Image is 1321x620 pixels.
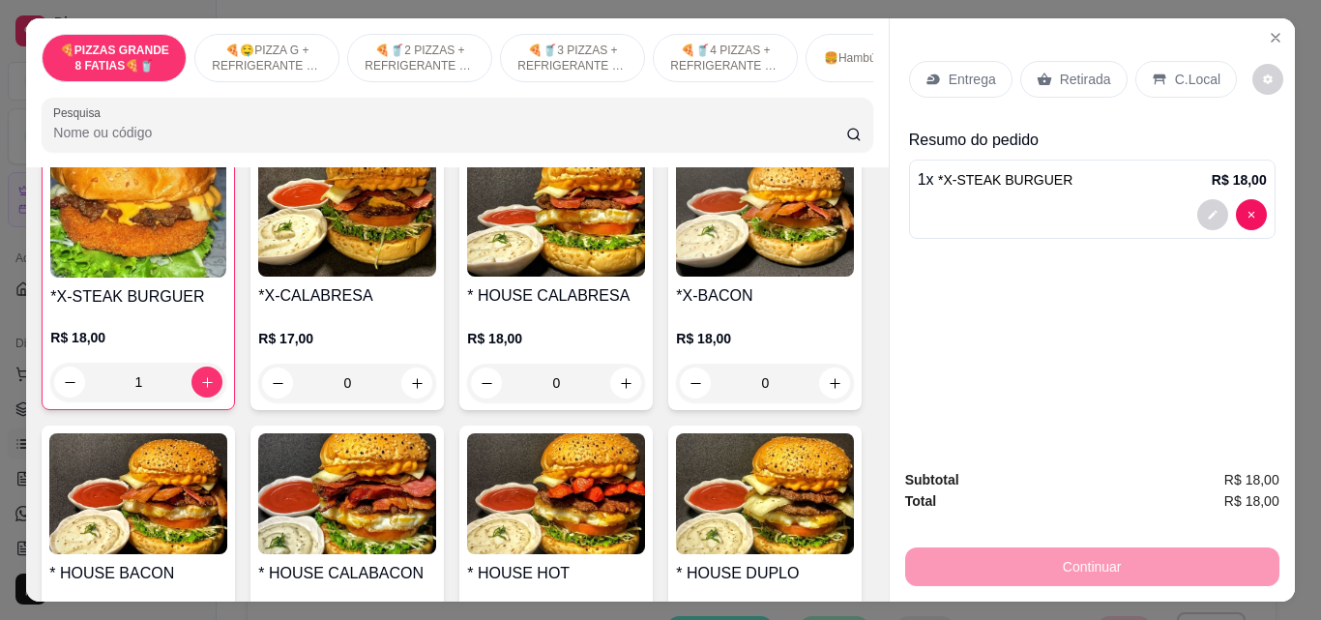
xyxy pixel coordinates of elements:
p: 🍕🥤3 PIZZAS + REFRIGERANTE DE 1 LITRO🍕🥤 [516,43,629,74]
span: R$ 18,00 [1224,469,1279,490]
strong: Subtotal [905,472,959,487]
button: Close [1260,22,1291,53]
p: C.Local [1175,70,1220,89]
input: Pesquisa [53,123,846,142]
p: 1 x [918,168,1073,192]
p: Entrega [949,70,996,89]
p: 🍔Hambúrgueres 🍔 [824,50,933,66]
h4: *X-BACON [676,284,854,308]
img: product-image [258,156,436,277]
img: product-image [50,157,226,278]
img: product-image [467,156,645,277]
h4: * HOUSE CALABRESA [467,284,645,308]
p: 🍕PIZZAS GRANDE 8 FATIAS🍕🥤 [58,43,170,74]
p: 🍕🥤4 PIZZAS + REFRIGERANTE DE 2 LITRO🍕🥤 [669,43,781,74]
h4: * HOUSE CALABACON [258,562,436,585]
p: Retirada [1060,70,1111,89]
img: product-image [676,156,854,277]
h4: *X-STEAK BURGUER [50,285,226,309]
span: R$ 18,00 [1224,490,1279,512]
h4: * HOUSE DUPLO [676,562,854,585]
h4: *X-CALABRESA [258,284,436,308]
button: decrease-product-quantity [1252,64,1283,95]
p: R$ 18,00 [676,329,854,348]
span: *X-STEAK BURGUER [938,172,1072,188]
p: R$ 18,00 [467,329,645,348]
p: 🍕🥤2 PIZZAS + REFRIGERANTE DE 1 LITRO🍕🥤 [364,43,476,74]
p: R$ 18,00 [1212,170,1267,190]
img: product-image [467,433,645,554]
img: product-image [258,433,436,554]
button: decrease-product-quantity [1197,199,1228,230]
label: Pesquisa [53,104,107,121]
p: Resumo do pedido [909,129,1276,152]
p: R$ 17,00 [258,329,436,348]
p: 🍕🤤PIZZA G + REFRIGERANTE DE 1 LITRO🥤🍕🔥 [211,43,323,74]
button: decrease-product-quantity [1236,199,1267,230]
img: product-image [49,433,227,554]
p: R$ 18,00 [50,328,226,347]
h4: * HOUSE BACON [49,562,227,585]
strong: Total [905,493,936,509]
h4: * HOUSE HOT [467,562,645,585]
img: product-image [676,433,854,554]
